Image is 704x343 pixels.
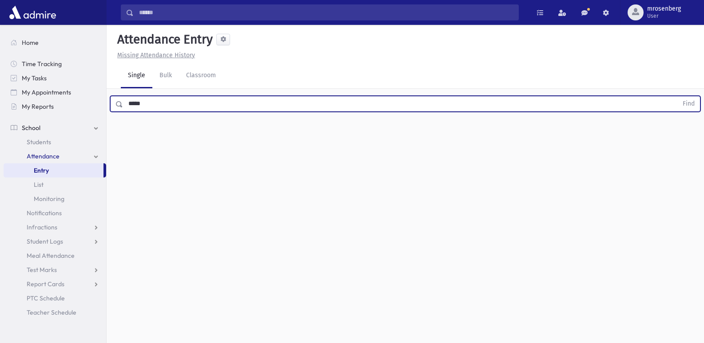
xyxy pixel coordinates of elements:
span: Home [22,39,39,47]
a: Attendance [4,149,106,163]
a: Test Marks [4,263,106,277]
span: Student Logs [27,237,63,245]
span: Time Tracking [22,60,62,68]
a: Student Logs [4,234,106,248]
span: List [34,181,44,189]
span: Notifications [27,209,62,217]
span: My Tasks [22,74,47,82]
span: Teacher Schedule [27,308,76,316]
a: Notifications [4,206,106,220]
a: Teacher Schedule [4,305,106,319]
span: PTC Schedule [27,294,65,302]
span: Report Cards [27,280,64,288]
a: My Tasks [4,71,106,85]
a: Meal Attendance [4,248,106,263]
span: Meal Attendance [27,252,75,260]
a: Home [4,35,106,50]
a: Report Cards [4,277,106,291]
a: Monitoring [4,192,106,206]
a: Time Tracking [4,57,106,71]
span: My Reports [22,103,54,110]
a: Infractions [4,220,106,234]
span: Test Marks [27,266,57,274]
span: Infractions [27,223,57,231]
a: My Reports [4,99,106,114]
span: Students [27,138,51,146]
input: Search [134,4,518,20]
span: User [647,12,681,20]
a: Students [4,135,106,149]
span: School [22,124,40,132]
button: Find [677,96,700,111]
a: List [4,177,106,192]
span: Entry [34,166,49,174]
h5: Attendance Entry [114,32,213,47]
a: My Appointments [4,85,106,99]
span: mrosenberg [647,5,681,12]
a: Classroom [179,63,223,88]
u: Missing Attendance History [117,51,195,59]
span: My Appointments [22,88,71,96]
a: PTC Schedule [4,291,106,305]
span: Monitoring [34,195,64,203]
a: Single [121,63,152,88]
span: Attendance [27,152,60,160]
a: Entry [4,163,103,177]
a: Bulk [152,63,179,88]
img: AdmirePro [7,4,58,21]
a: Missing Attendance History [114,51,195,59]
a: School [4,121,106,135]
